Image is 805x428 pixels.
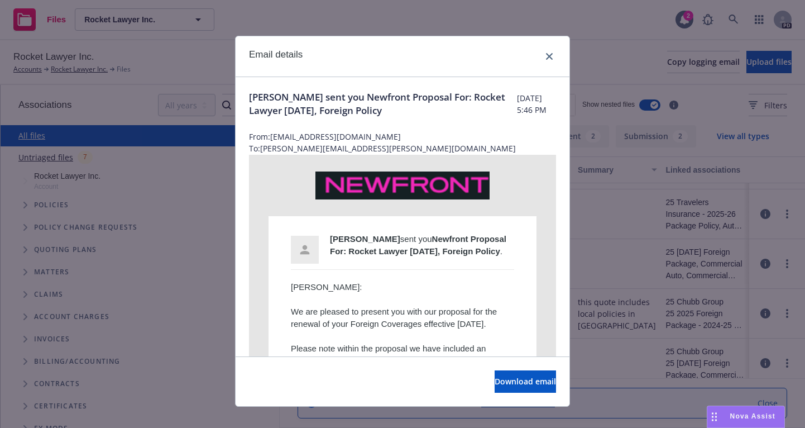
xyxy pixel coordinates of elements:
span: Download email [495,376,556,387]
span: [DATE] 5:46 PM [517,92,556,116]
td: sent you . [330,233,514,264]
span: [PERSON_NAME] sent you Newfront Proposal For: Rocket Lawyer [DATE], Foreign Policy [249,91,517,117]
button: Download email [495,370,556,393]
div: Drag to move [707,406,721,427]
span: Nova Assist [730,412,775,421]
span: From: [EMAIL_ADDRESS][DOMAIN_NAME] [249,131,556,142]
button: Nova Assist [707,406,785,428]
h1: Email details [249,50,303,59]
span: To: [PERSON_NAME][EMAIL_ADDRESS][PERSON_NAME][DOMAIN_NAME] [249,142,556,154]
a: close [543,50,556,63]
b: [PERSON_NAME] [330,234,400,244]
